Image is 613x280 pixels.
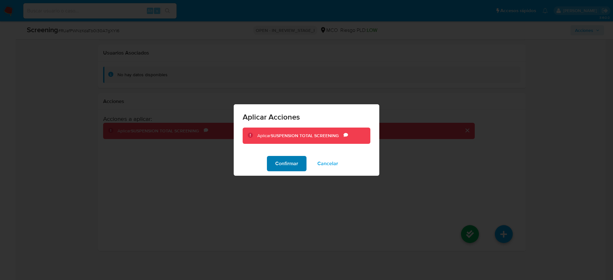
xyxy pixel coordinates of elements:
[317,157,338,171] span: Cancelar
[309,156,346,171] button: Cancelar
[275,157,298,171] span: Confirmar
[271,132,339,139] b: SUSPENSION TOTAL SCREENING
[243,113,370,121] span: Aplicar Acciones
[267,156,306,171] button: Confirmar
[257,133,344,139] div: Aplicar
